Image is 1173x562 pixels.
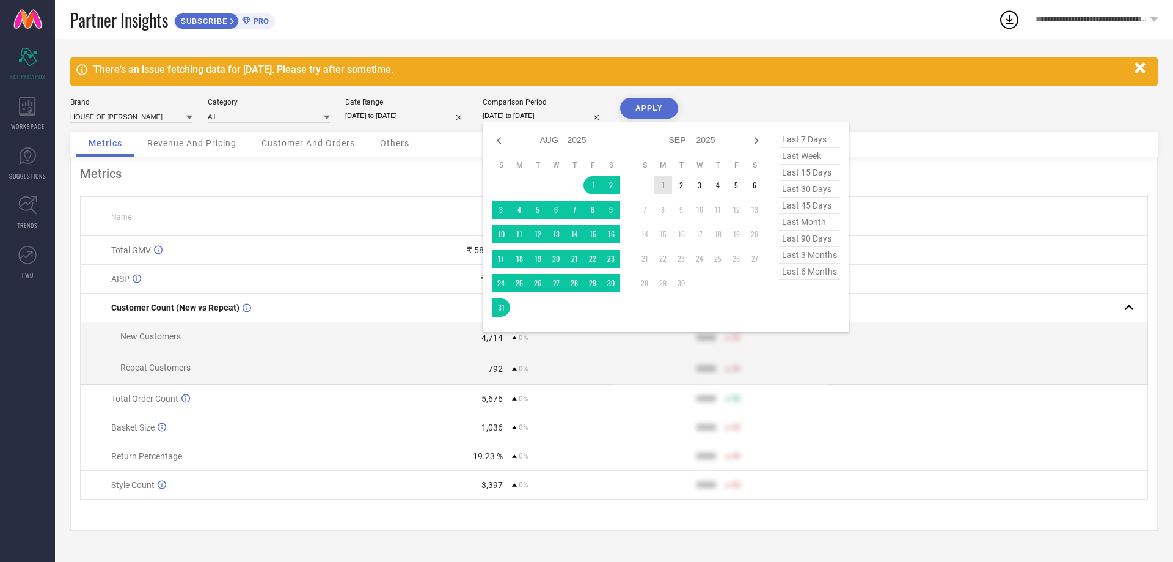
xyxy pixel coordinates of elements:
span: 50 [732,333,740,342]
div: 3,397 [481,480,503,490]
span: 0% [519,481,528,489]
div: ₹ 58.78 L [467,245,503,255]
td: Fri Aug 01 2025 [583,176,602,194]
span: 50 [732,423,740,432]
td: Wed Sep 03 2025 [690,176,709,194]
td: Wed Aug 20 2025 [547,250,565,268]
div: 9999 [696,333,716,342]
span: last month [779,214,840,231]
td: Sun Sep 28 2025 [635,274,654,292]
div: There's an issue fetching data for [DATE]. Please try after sometime. [93,64,1128,75]
div: 9999 [696,451,716,461]
td: Wed Aug 13 2025 [547,225,565,243]
span: Basket Size [111,423,155,432]
span: Repeat Customers [120,363,191,372]
span: Partner Insights [70,7,168,32]
td: Tue Sep 02 2025 [672,176,690,194]
td: Mon Aug 11 2025 [510,225,528,243]
span: WORKSPACE [11,122,45,131]
span: AISP [111,274,130,284]
td: Thu Aug 21 2025 [565,250,583,268]
td: Mon Aug 18 2025 [510,250,528,268]
div: 9999 [696,394,716,404]
td: Sun Aug 17 2025 [492,250,510,268]
div: Previous month [492,133,506,148]
span: last week [779,148,840,165]
td: Sat Aug 30 2025 [602,274,620,292]
span: last 45 days [779,198,840,214]
span: FWD [22,270,34,279]
span: last 3 months [779,247,840,264]
td: Sat Sep 27 2025 [745,250,764,268]
td: Sat Aug 02 2025 [602,176,620,194]
td: Sun Sep 21 2025 [635,250,654,268]
th: Sunday [635,160,654,170]
td: Tue Aug 26 2025 [528,274,547,292]
div: ₹ 914 [481,274,503,284]
td: Sat Aug 09 2025 [602,201,620,219]
span: Customer Count (New vs Repeat) [111,303,239,312]
div: Brand [70,98,192,106]
th: Thursday [565,160,583,170]
td: Sat Aug 16 2025 [602,225,620,243]
span: 0% [519,333,528,342]
span: 0% [519,364,528,373]
span: SUBSCRIBE [175,17,230,26]
td: Mon Aug 04 2025 [510,201,528,219]
td: Sun Aug 10 2025 [492,225,510,243]
span: 50 [732,364,740,373]
span: New Customers [120,331,181,341]
td: Tue Sep 16 2025 [672,225,690,243]
div: 9999 [696,364,716,374]
td: Thu Sep 18 2025 [709,225,727,243]
th: Wednesday [547,160,565,170]
th: Saturday [602,160,620,170]
th: Saturday [745,160,764,170]
input: Select date range [345,109,467,122]
td: Thu Sep 04 2025 [709,176,727,194]
td: Mon Sep 01 2025 [654,176,672,194]
span: PRO [250,17,269,26]
td: Fri Sep 12 2025 [727,201,745,219]
td: Mon Sep 22 2025 [654,250,672,268]
div: Open download list [998,9,1020,31]
div: 4,714 [481,333,503,342]
a: SUBSCRIBEPRO [174,10,275,29]
td: Sat Sep 20 2025 [745,225,764,243]
th: Wednesday [690,160,709,170]
td: Fri Aug 15 2025 [583,225,602,243]
td: Thu Sep 25 2025 [709,250,727,268]
td: Tue Sep 09 2025 [672,201,690,219]
th: Monday [654,160,672,170]
td: Thu Aug 28 2025 [565,274,583,292]
td: Thu Sep 11 2025 [709,201,727,219]
div: Metrics [80,166,1148,181]
div: Next month [749,133,764,148]
button: APPLY [620,98,678,119]
span: 50 [732,394,740,403]
td: Sat Aug 23 2025 [602,250,620,268]
span: Style Count [111,480,155,490]
td: Sun Aug 03 2025 [492,201,510,219]
span: SUGGESTIONS [9,171,46,180]
div: 5,676 [481,394,503,404]
th: Sunday [492,160,510,170]
span: last 90 days [779,231,840,247]
td: Fri Aug 29 2025 [583,274,602,292]
span: 0% [519,452,528,460]
td: Sun Sep 07 2025 [635,201,654,219]
td: Wed Sep 24 2025 [690,250,709,268]
div: 9999 [696,480,716,490]
td: Tue Aug 12 2025 [528,225,547,243]
span: 50 [732,481,740,489]
td: Sun Aug 24 2025 [492,274,510,292]
span: Total Order Count [111,394,178,404]
td: Tue Aug 05 2025 [528,201,547,219]
div: 1,036 [481,423,503,432]
div: Category [208,98,330,106]
div: Date Range [345,98,467,106]
td: Thu Aug 07 2025 [565,201,583,219]
td: Wed Sep 17 2025 [690,225,709,243]
span: Others [380,138,409,148]
td: Fri Sep 19 2025 [727,225,745,243]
